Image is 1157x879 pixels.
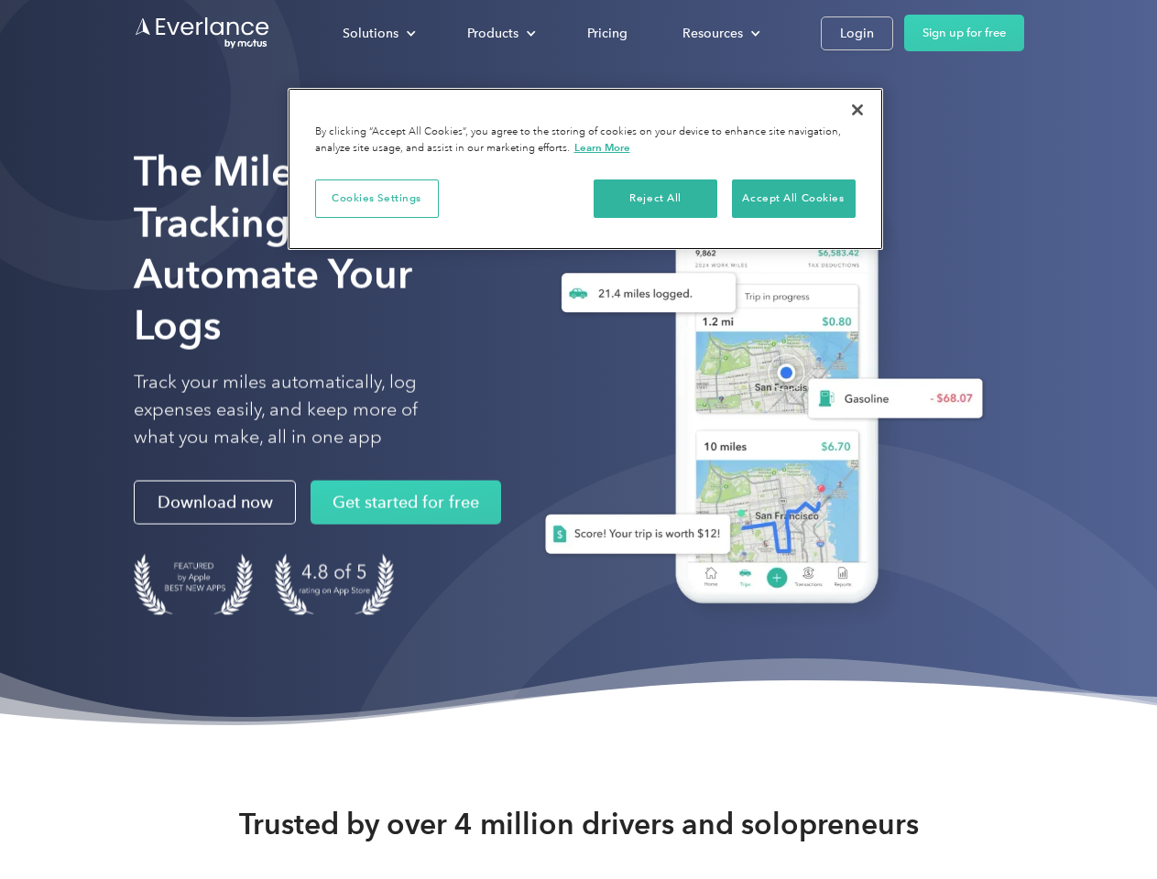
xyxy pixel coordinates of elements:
div: Products [449,17,551,49]
a: Download now [134,481,296,525]
p: Track your miles automatically, log expenses easily, and keep more of what you make, all in one app [134,369,461,451]
a: More information about your privacy, opens in a new tab [574,141,630,154]
div: Pricing [587,22,628,45]
button: Reject All [594,179,717,218]
div: Privacy [288,88,883,250]
img: Everlance, mileage tracker app, expense tracking app [516,174,998,631]
div: Solutions [324,17,431,49]
div: Products [467,22,518,45]
div: Resources [682,22,743,45]
div: Solutions [343,22,398,45]
div: By clicking “Accept All Cookies”, you agree to the storing of cookies on your device to enhance s... [315,125,856,157]
button: Accept All Cookies [732,179,856,218]
a: Login [821,16,893,50]
a: Pricing [569,17,646,49]
div: Cookie banner [288,88,883,250]
img: Badge for Featured by Apple Best New Apps [134,554,253,615]
a: Go to homepage [134,16,271,50]
div: Resources [664,17,775,49]
a: Get started for free [311,481,501,525]
button: Cookies Settings [315,179,439,218]
img: 4.9 out of 5 stars on the app store [275,554,394,615]
div: Login [840,22,874,45]
strong: Trusted by over 4 million drivers and solopreneurs [239,806,919,842]
button: Close [837,90,878,130]
a: Sign up for free [904,15,1024,51]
